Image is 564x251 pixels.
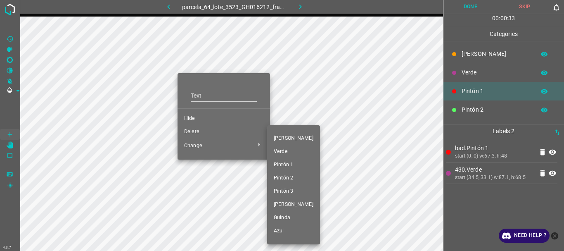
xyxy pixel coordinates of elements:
span: Pintón 1 [274,161,313,169]
span: [PERSON_NAME] [274,201,313,208]
span: Guinda [274,214,313,222]
span: Pintón 3 [274,188,313,195]
span: Pintón 2 [274,175,313,182]
span: [PERSON_NAME] [274,135,313,142]
span: Azul [274,227,313,235]
span: Verde [274,148,313,155]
